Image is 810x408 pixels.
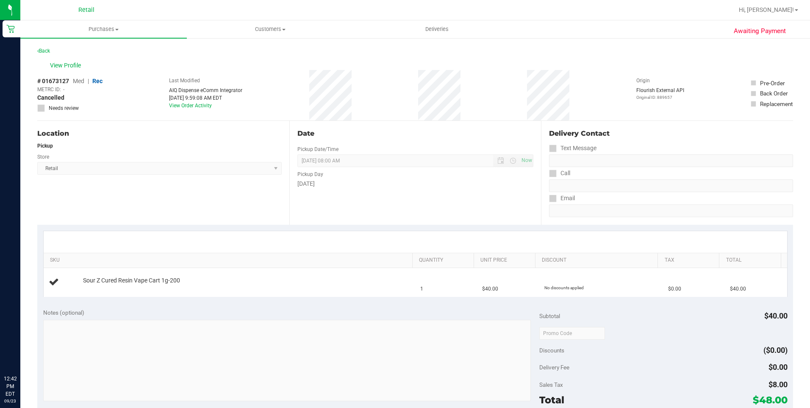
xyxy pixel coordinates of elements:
span: $40.00 [730,285,746,293]
span: Sour Z Cured Resin Vape Cart 1g-200 [83,277,180,285]
input: Promo Code [539,327,605,340]
span: Subtotal [539,313,560,319]
a: Unit Price [480,257,532,264]
span: $8.00 [768,380,788,389]
span: Awaiting Payment [734,26,786,36]
input: Format: (999) 999-9999 [549,154,793,167]
label: Call [549,167,570,179]
p: 09/23 [4,398,17,404]
label: Text Message [549,142,596,154]
a: Tax [665,257,716,264]
a: Quantity [419,257,470,264]
span: Deliveries [414,25,460,33]
span: Discounts [539,343,564,358]
span: Sales Tax [539,381,563,388]
iframe: Resource center [8,340,34,366]
a: Total [726,257,777,264]
div: Back Order [760,89,788,98]
span: No discounts applied [544,285,584,290]
span: $40.00 [482,285,498,293]
span: Cancelled [37,93,64,102]
span: Notes (optional) [43,309,84,316]
span: Needs review [49,104,79,112]
input: Format: (999) 999-9999 [549,179,793,192]
span: | [88,78,89,84]
p: 12:42 PM EDT [4,375,17,398]
div: [DATE] 9:59:08 AM EDT [169,94,242,102]
span: View Profile [50,61,84,70]
label: Last Modified [169,77,200,84]
a: Discount [542,257,655,264]
a: Deliveries [354,20,520,38]
span: Rec [92,78,103,84]
span: Purchases [20,25,187,33]
span: $0.00 [768,363,788,372]
div: AIQ Dispense eComm Integrator [169,87,242,94]
span: 1 [420,285,423,293]
span: Med [73,78,84,84]
label: Pickup Date/Time [297,145,338,153]
div: Replacement [760,100,793,108]
span: # 01673127 [37,77,69,86]
div: Date [297,129,534,139]
span: - [63,86,64,93]
a: Purchases [20,20,187,38]
inline-svg: Retail [6,25,15,33]
span: METRC ID: [37,86,61,93]
a: Back [37,48,50,54]
span: Total [539,394,564,406]
span: Retail [78,6,94,14]
label: Email [549,192,575,204]
span: Delivery Fee [539,364,569,371]
span: Customers [187,25,353,33]
a: SKU [50,257,409,264]
span: $48.00 [753,394,788,406]
a: View Order Activity [169,103,212,109]
div: Location [37,129,282,139]
label: Pickup Day [297,170,323,178]
div: [DATE] [297,179,534,188]
label: Origin [636,77,650,84]
span: $40.00 [764,311,788,320]
p: Original ID: 889657 [636,94,684,101]
iframe: Resource center unread badge [25,339,35,349]
strong: Pickup [37,143,53,149]
label: Store [37,153,49,161]
div: Delivery Contact [549,129,793,139]
div: Pre-Order [760,79,785,87]
div: Flourish External API [636,87,684,101]
span: $0.00 [668,285,681,293]
a: Customers [187,20,353,38]
span: Hi, [PERSON_NAME]! [739,6,794,13]
span: ($0.00) [763,346,788,355]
